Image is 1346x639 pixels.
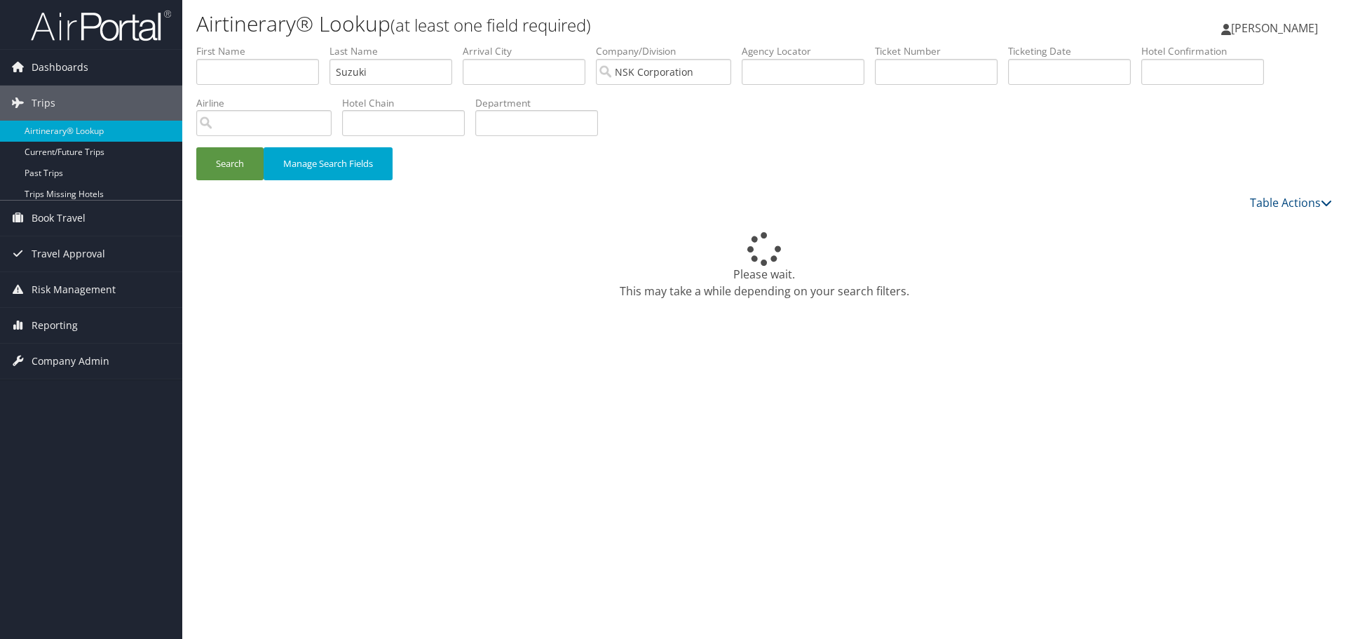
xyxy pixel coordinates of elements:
[32,272,116,307] span: Risk Management
[32,236,105,271] span: Travel Approval
[32,50,88,85] span: Dashboards
[463,44,596,58] label: Arrival City
[1008,44,1141,58] label: Ticketing Date
[596,44,742,58] label: Company/Division
[32,86,55,121] span: Trips
[31,9,171,42] img: airportal-logo.png
[875,44,1008,58] label: Ticket Number
[196,9,953,39] h1: Airtinerary® Lookup
[1221,7,1332,49] a: [PERSON_NAME]
[32,308,78,343] span: Reporting
[196,232,1332,300] div: Please wait. This may take a while depending on your search filters.
[32,201,86,236] span: Book Travel
[196,96,342,110] label: Airline
[390,13,591,36] small: (at least one field required)
[1250,195,1332,210] a: Table Actions
[32,344,109,379] span: Company Admin
[196,147,264,180] button: Search
[742,44,875,58] label: Agency Locator
[1141,44,1274,58] label: Hotel Confirmation
[196,44,329,58] label: First Name
[342,96,475,110] label: Hotel Chain
[475,96,609,110] label: Department
[264,147,393,180] button: Manage Search Fields
[329,44,463,58] label: Last Name
[1231,20,1318,36] span: [PERSON_NAME]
